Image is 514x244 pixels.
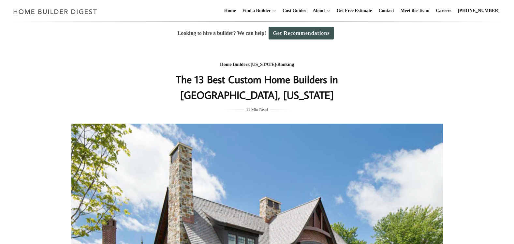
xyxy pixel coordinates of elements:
[220,62,249,67] a: Home Builders
[334,0,375,21] a: Get Free Estimate
[10,5,100,18] img: Home Builder Digest
[376,0,396,21] a: Contact
[246,106,268,113] span: 11 Min Read
[222,0,239,21] a: Home
[277,62,294,67] a: Ranking
[240,0,271,21] a: Find a Builder
[251,62,276,67] a: [US_STATE]
[280,0,309,21] a: Cost Guides
[310,0,325,21] a: About
[433,0,454,21] a: Careers
[269,27,334,39] a: Get Recommendations
[127,61,387,69] div: / /
[398,0,432,21] a: Meet the Team
[455,0,502,21] a: [PHONE_NUMBER]
[127,71,387,103] h1: The 13 Best Custom Home Builders in [GEOGRAPHIC_DATA], [US_STATE]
